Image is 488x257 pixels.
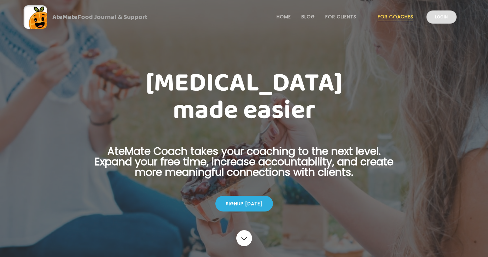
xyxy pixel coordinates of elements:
[301,14,315,19] a: Blog
[84,69,404,124] h1: [MEDICAL_DATA] made easier
[277,14,291,19] a: Home
[84,146,404,185] p: AteMate Coach takes your coaching to the next level. Expand your free time, increase accountabili...
[78,12,148,22] span: Food Journal & Support
[325,14,356,19] a: For Clients
[47,12,148,22] div: AteMate
[24,5,464,29] a: AteMateFood Journal & Support
[378,14,413,19] a: For Coaches
[215,196,273,211] div: Signup [DATE]
[426,10,457,24] a: Login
